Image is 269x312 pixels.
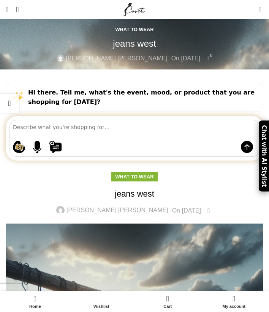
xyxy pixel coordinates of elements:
[2,2,12,17] a: Open mobile menu
[68,293,135,310] a: Wishlist
[134,293,201,310] div: My cart
[205,206,213,216] a: 0
[115,27,153,32] a: What to wear
[122,6,147,12] a: Site logo
[205,304,264,309] span: My account
[56,206,65,214] img: author-avatar
[115,174,153,180] a: What to wear
[68,293,135,310] div: My wishlist
[72,304,131,309] span: Wishlist
[113,38,156,49] h1: jeans west
[255,2,265,17] a: 0
[167,293,172,299] span: 0
[138,304,197,309] span: Cart
[66,207,168,213] a: [PERSON_NAME] [PERSON_NAME]
[6,304,65,309] span: Home
[171,55,200,61] time: On [DATE]
[247,2,255,17] div: My Wishlist
[12,2,22,17] a: Search
[2,293,68,310] a: Home
[57,55,64,61] img: author-avatar
[172,207,201,214] time: On [DATE]
[208,53,214,58] span: 0
[201,293,267,310] a: My account
[209,205,215,211] span: 0
[66,54,168,63] a: [PERSON_NAME] [PERSON_NAME]
[259,4,265,9] span: 0
[6,188,263,200] h1: jeans west
[204,53,212,63] a: 0
[134,293,201,310] a: 0 Cart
